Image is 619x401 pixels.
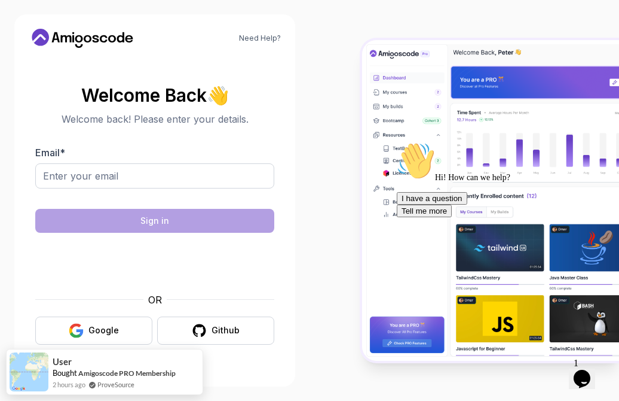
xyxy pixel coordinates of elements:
[53,357,72,367] span: User
[97,379,134,390] a: ProveSource
[157,317,274,345] button: Github
[53,379,85,390] span: 2 hours ago
[148,293,162,307] p: OR
[35,112,274,126] p: Welcome back! Please enter your details.
[35,317,152,345] button: Google
[239,34,281,43] a: Need Help?
[569,353,607,389] iframe: chat widget
[392,137,607,347] iframe: chat widget
[35,147,65,159] label: Email *
[5,68,60,80] button: Tell me more
[88,324,119,336] div: Google
[207,86,229,105] span: 👋
[212,324,240,336] div: Github
[53,368,77,378] span: Bought
[5,5,43,43] img: :wave:
[65,240,245,285] iframe: A hCaptcha biztonsági kihívás jelölőnégyzetét tartalmazó widget
[35,163,274,189] input: Enter your email
[5,36,118,45] span: Hi! How can we help?
[78,369,176,378] a: Amigoscode PRO Membership
[362,40,619,361] img: Amigoscode Dashboard
[10,353,48,391] img: provesource social proof notification image
[140,215,169,227] div: Sign in
[35,86,274,105] h2: Welcome Back
[5,55,75,68] button: I have a question
[5,5,220,80] div: 👋Hi! How can we help?I have a questionTell me more
[35,209,274,233] button: Sign in
[29,29,136,48] a: Home link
